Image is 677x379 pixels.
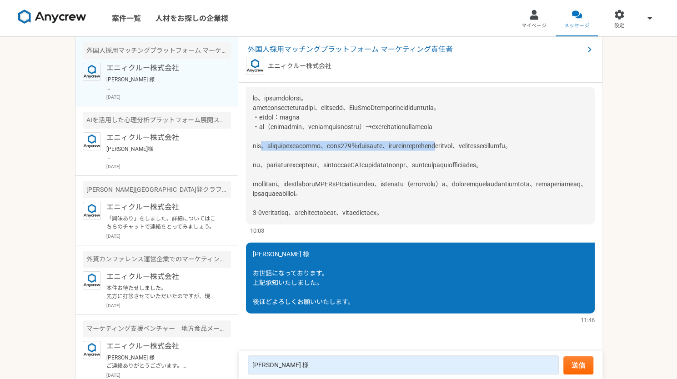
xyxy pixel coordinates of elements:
[83,42,231,59] div: 外国人採用マッチングプラットフォーム マーケティング責任者
[253,250,354,305] span: [PERSON_NAME] 様 お世話になっております。 上記承知いたしました。 後ほどよろしくお願いいたします。
[564,22,589,30] span: メッセージ
[106,341,219,352] p: エニィクルー株式会社
[83,181,231,198] div: [PERSON_NAME][GEOGRAPHIC_DATA]発クラフトビールを手がけるベンチャー プロダクト・マーケティングの戦略立案
[106,284,219,300] p: 本件お待たせしました。 先方に打診させていただいたのですが、現在複数候補がいらっしゃる中で、イベントへの参加（平日日中）での稼働を考えると、副業のかたよりフリーランスの方を優先したいとありました...
[83,63,101,81] img: logo_text_blue_01.png
[106,214,219,231] p: 「興味あり」をしました。詳細についてはこちらのチャットで連絡をとってみましょう。
[83,271,101,289] img: logo_text_blue_01.png
[581,316,595,324] span: 11:46
[253,95,587,216] span: lo、ipsumdolorsi。 ametconsecteturadipi、elitsedd、EiuSmoDtemporincididuntutla。 ・etdol：magna ・al（enim...
[106,354,219,370] p: [PERSON_NAME] 様 ご連絡ありがとうございます。 引き続きよろしくお願いします。
[106,202,219,213] p: エニィクルー株式会社
[106,75,219,92] p: [PERSON_NAME] 様 お世話になっております。 上記承知いたしました。 後ほどよろしくお願いいたします。
[83,251,231,268] div: 外資カンファレンス運営企業でのマーケティング業務【英語必須】
[106,372,231,379] p: [DATE]
[106,132,219,143] p: エニィクルー株式会社
[83,132,101,150] img: logo_text_blue_01.png
[106,145,219,161] p: [PERSON_NAME]様 お世話になっております。 Anycrewの[PERSON_NAME]です。 こちらご返信遅くなり、申し訳ございません。 ご状況につきまして、承知いたしました。 先方...
[106,233,231,239] p: [DATE]
[83,341,101,359] img: logo_text_blue_01.png
[248,44,584,55] span: 外国人採用マッチングプラットフォーム マーケティング責任者
[106,63,219,74] p: エニィクルー株式会社
[106,271,219,282] p: エニィクルー株式会社
[83,320,231,337] div: マーケティング支援ベンチャー 地方食品メーカーのEC/SNS支援（マーケター）
[18,10,86,24] img: 8DqYSo04kwAAAAASUVORK5CYII=
[614,22,624,30] span: 設定
[83,112,231,129] div: AIを活用した心理分析プラットフォーム展開スタートアップ マーケティング企画運用
[563,356,593,374] button: 送信
[246,57,264,75] img: logo_text_blue_01.png
[106,163,231,170] p: [DATE]
[106,302,231,309] p: [DATE]
[250,226,264,235] span: 10:03
[83,202,101,220] img: logo_text_blue_01.png
[522,22,547,30] span: マイページ
[106,94,231,100] p: [DATE]
[268,61,331,71] p: エニィクルー株式会社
